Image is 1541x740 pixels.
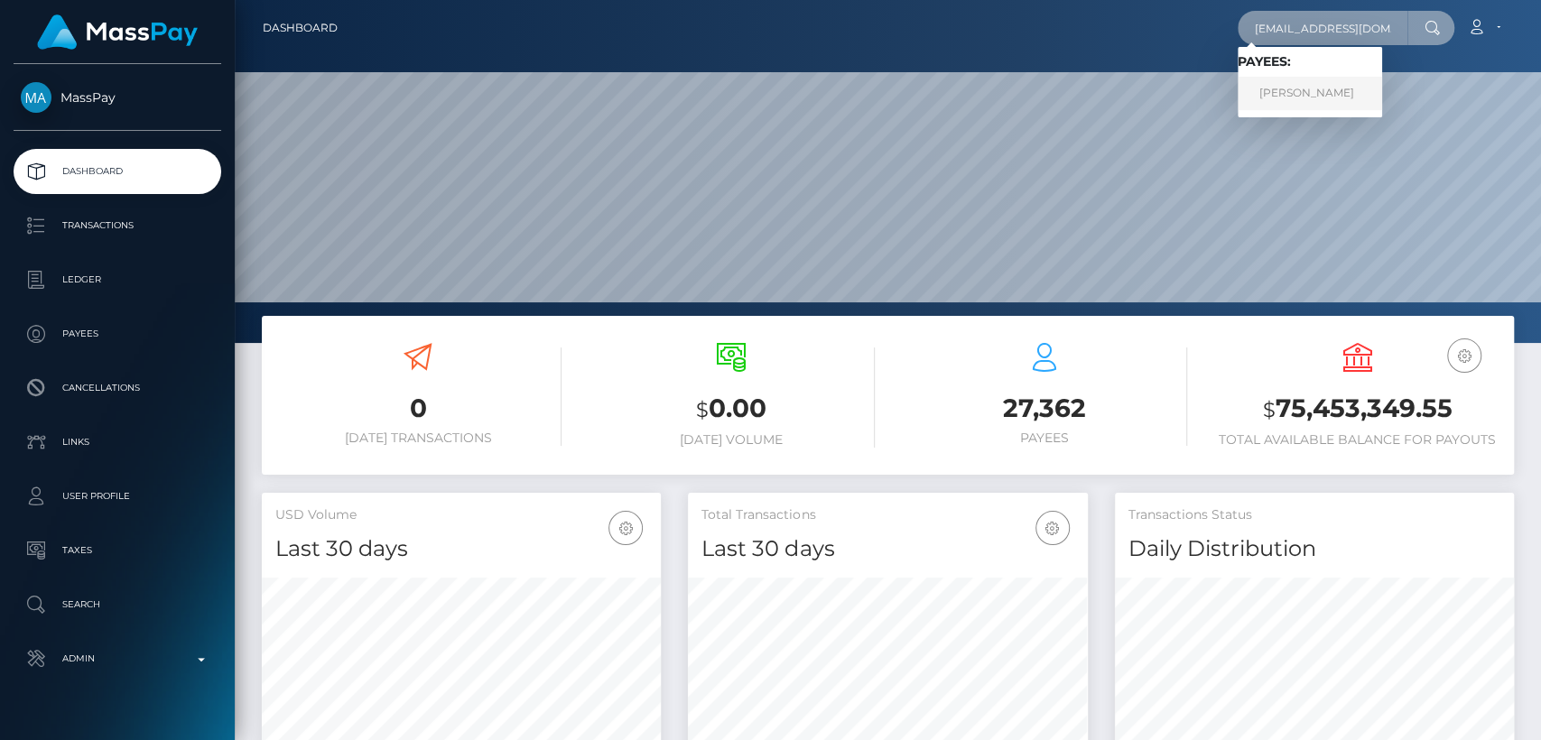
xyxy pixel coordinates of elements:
[21,429,214,456] p: Links
[21,212,214,239] p: Transactions
[14,257,221,302] a: Ledger
[902,391,1188,426] h3: 27,362
[21,320,214,347] p: Payees
[701,533,1073,565] h4: Last 30 days
[589,391,875,428] h3: 0.00
[696,397,709,422] small: $
[21,537,214,564] p: Taxes
[902,430,1188,446] h6: Payees
[1214,391,1500,428] h3: 75,453,349.55
[1238,54,1382,69] h6: Payees:
[14,636,221,681] a: Admin
[21,158,214,185] p: Dashboard
[21,266,214,293] p: Ledger
[21,645,214,672] p: Admin
[14,149,221,194] a: Dashboard
[1238,77,1382,110] a: [PERSON_NAME]
[21,483,214,510] p: User Profile
[14,89,221,106] span: MassPay
[14,365,221,411] a: Cancellations
[1238,11,1407,45] input: Search...
[701,506,1073,524] h5: Total Transactions
[263,9,338,47] a: Dashboard
[275,506,647,524] h5: USD Volume
[1214,432,1500,448] h6: Total Available Balance for Payouts
[14,474,221,519] a: User Profile
[14,420,221,465] a: Links
[14,528,221,573] a: Taxes
[275,430,562,446] h6: [DATE] Transactions
[1263,397,1276,422] small: $
[21,82,51,113] img: MassPay
[1128,533,1500,565] h4: Daily Distribution
[275,391,562,426] h3: 0
[21,591,214,618] p: Search
[37,14,198,50] img: MassPay Logo
[589,432,875,448] h6: [DATE] Volume
[14,203,221,248] a: Transactions
[1128,506,1500,524] h5: Transactions Status
[21,375,214,402] p: Cancellations
[14,311,221,356] a: Payees
[275,533,647,565] h4: Last 30 days
[14,582,221,627] a: Search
